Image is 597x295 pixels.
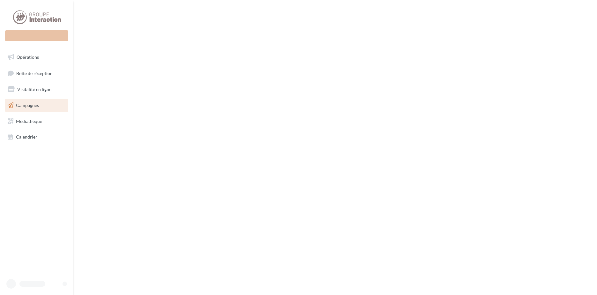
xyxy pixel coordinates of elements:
span: Opérations [17,54,39,60]
a: Campagnes [4,99,70,112]
a: Médiathèque [4,115,70,128]
span: Visibilité en ligne [17,87,51,92]
span: Boîte de réception [16,70,53,76]
div: Nouvelle campagne [5,30,68,41]
a: Calendrier [4,130,70,144]
a: Boîte de réception [4,66,70,80]
a: Visibilité en ligne [4,83,70,96]
a: Opérations [4,50,70,64]
span: Campagnes [16,102,39,108]
span: Médiathèque [16,118,42,124]
span: Calendrier [16,134,37,140]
